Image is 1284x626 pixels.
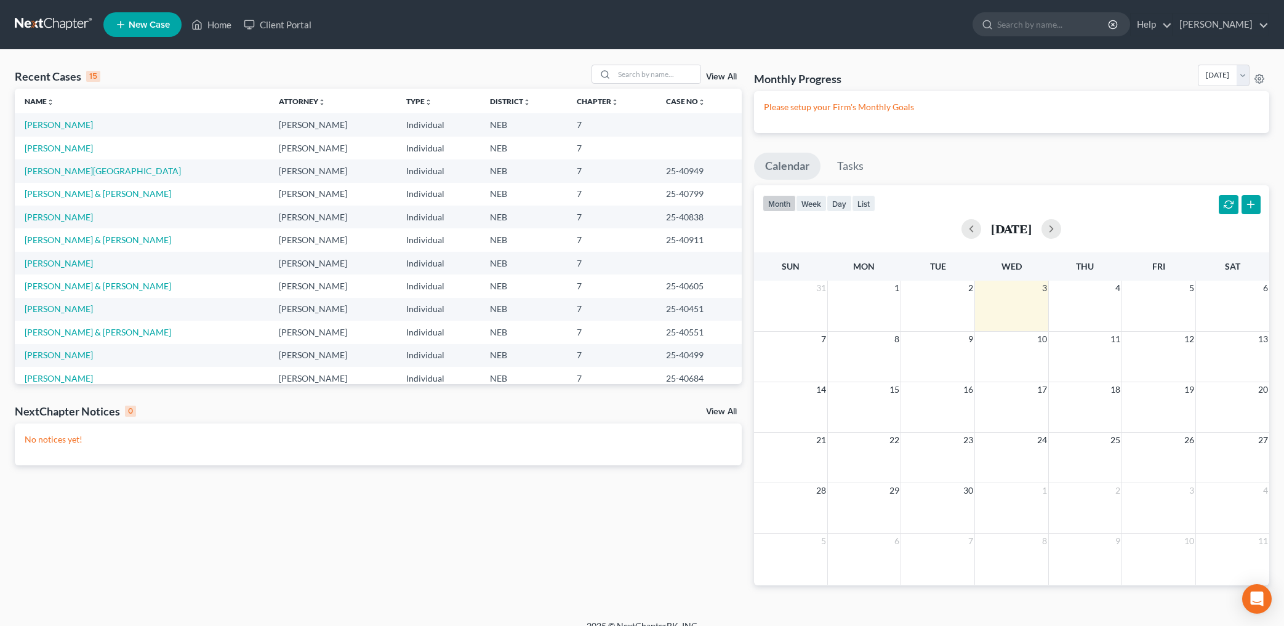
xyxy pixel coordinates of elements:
h2: [DATE] [991,222,1032,235]
td: Individual [396,206,480,228]
span: 25 [1109,433,1121,447]
span: 4 [1114,281,1121,295]
span: 2 [967,281,974,295]
td: NEB [480,344,568,367]
button: list [852,195,875,212]
td: 7 [567,228,656,251]
span: 7 [967,534,974,548]
span: 4 [1262,483,1269,498]
a: [PERSON_NAME] [25,212,93,222]
div: NextChapter Notices [15,404,136,419]
td: NEB [480,367,568,390]
td: Individual [396,252,480,275]
span: New Case [129,20,170,30]
td: 7 [567,344,656,367]
div: Open Intercom Messenger [1242,584,1272,614]
a: [PERSON_NAME] [25,119,93,130]
td: [PERSON_NAME] [269,321,396,343]
span: 10 [1036,332,1048,347]
span: 21 [815,433,827,447]
span: 3 [1041,281,1048,295]
td: [PERSON_NAME] [269,228,396,251]
span: 18 [1109,382,1121,397]
td: Individual [396,159,480,182]
a: [PERSON_NAME] [25,373,93,383]
span: 11 [1257,534,1269,548]
span: 3 [1188,483,1195,498]
a: [PERSON_NAME] [1173,14,1269,36]
span: Mon [853,261,875,271]
td: 7 [567,183,656,206]
td: 7 [567,298,656,321]
span: Fri [1152,261,1165,271]
td: NEB [480,137,568,159]
input: Search by name... [614,65,700,83]
td: 25-40684 [656,367,742,390]
a: [PERSON_NAME] [25,303,93,314]
td: NEB [480,206,568,228]
p: Please setup your Firm's Monthly Goals [764,101,1260,113]
input: Search by name... [997,13,1110,36]
td: 7 [567,321,656,343]
td: [PERSON_NAME] [269,159,396,182]
span: 16 [962,382,974,397]
td: NEB [480,228,568,251]
a: Help [1131,14,1172,36]
button: week [796,195,827,212]
span: 30 [962,483,974,498]
a: [PERSON_NAME] & [PERSON_NAME] [25,327,171,337]
td: Individual [396,137,480,159]
h3: Monthly Progress [754,71,841,86]
td: 25-40799 [656,183,742,206]
td: Individual [396,228,480,251]
button: day [827,195,852,212]
td: [PERSON_NAME] [269,298,396,321]
a: Typeunfold_more [406,97,432,106]
span: 31 [815,281,827,295]
span: 8 [893,332,901,347]
span: 14 [815,382,827,397]
span: 15 [888,382,901,397]
span: 28 [815,483,827,498]
a: Tasks [826,153,875,180]
td: [PERSON_NAME] [269,252,396,275]
td: 7 [567,137,656,159]
td: [PERSON_NAME] [269,367,396,390]
span: 9 [967,332,974,347]
span: Sun [782,261,800,271]
span: Tue [930,261,946,271]
span: 29 [888,483,901,498]
a: Districtunfold_more [490,97,531,106]
a: [PERSON_NAME] & [PERSON_NAME] [25,188,171,199]
span: 13 [1257,332,1269,347]
td: 25-40949 [656,159,742,182]
td: 7 [567,206,656,228]
span: 8 [1041,534,1048,548]
span: 20 [1257,382,1269,397]
td: [PERSON_NAME] [269,137,396,159]
a: Attorneyunfold_more [279,97,326,106]
td: 25-40451 [656,298,742,321]
td: Individual [396,321,480,343]
div: Recent Cases [15,69,100,84]
td: NEB [480,298,568,321]
td: 25-40605 [656,275,742,297]
span: 27 [1257,433,1269,447]
td: 25-40551 [656,321,742,343]
td: NEB [480,159,568,182]
p: No notices yet! [25,433,732,446]
span: Sat [1225,261,1240,271]
span: 26 [1183,433,1195,447]
td: [PERSON_NAME] [269,206,396,228]
td: 25-40499 [656,344,742,367]
a: Nameunfold_more [25,97,54,106]
i: unfold_more [318,98,326,106]
span: 5 [1188,281,1195,295]
td: Individual [396,367,480,390]
span: 11 [1109,332,1121,347]
span: 24 [1036,433,1048,447]
td: Individual [396,298,480,321]
span: 1 [1041,483,1048,498]
span: 17 [1036,382,1048,397]
a: Case Nounfold_more [666,97,705,106]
